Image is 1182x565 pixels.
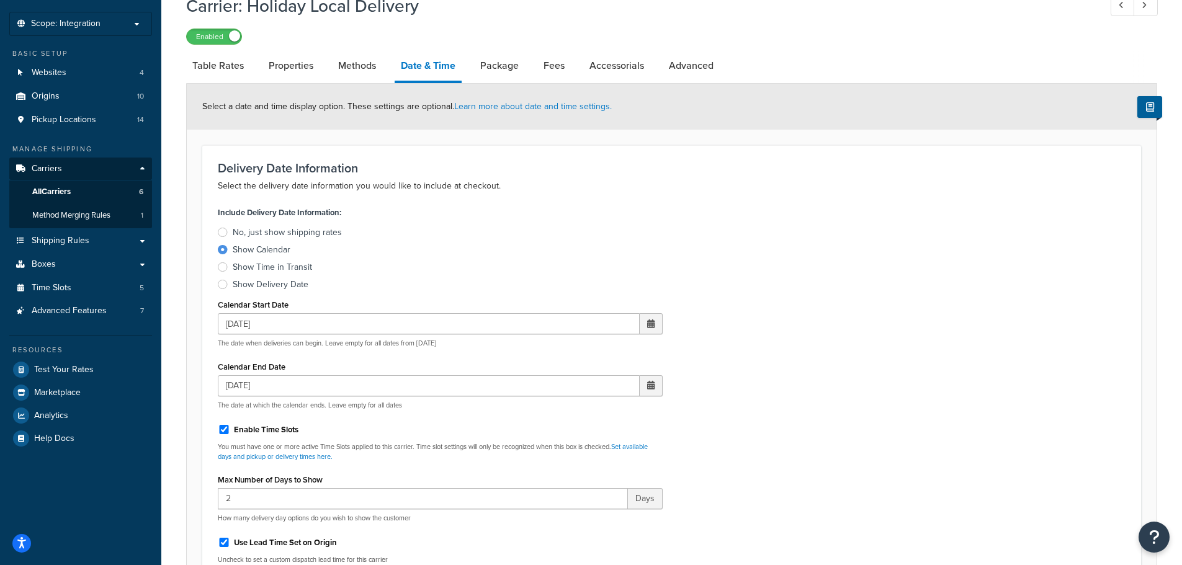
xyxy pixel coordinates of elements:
a: Set available days and pickup or delivery times here. [218,442,648,461]
a: Shipping Rules [9,229,152,252]
a: Pickup Locations14 [9,109,152,131]
label: Include Delivery Date Information: [218,204,341,221]
li: Method Merging Rules [9,204,152,227]
div: Manage Shipping [9,144,152,154]
p: The date when deliveries can begin. Leave empty for all dates from [DATE] [218,339,663,348]
a: Time Slots5 [9,277,152,300]
label: Calendar End Date [218,362,285,371]
li: Carriers [9,158,152,228]
li: Advanced Features [9,300,152,323]
label: Calendar Start Date [218,300,289,309]
div: Basic Setup [9,48,152,59]
span: Method Merging Rules [32,210,110,221]
div: No, just show shipping rates [233,226,342,239]
span: Select a date and time display option. These settings are optional. [202,100,612,113]
button: Show Help Docs [1137,96,1162,118]
a: Advanced [663,51,720,81]
li: Pickup Locations [9,109,152,131]
a: Method Merging Rules1 [9,204,152,227]
label: Enable Time Slots [234,424,298,435]
a: AllCarriers6 [9,180,152,203]
li: Time Slots [9,277,152,300]
div: Resources [9,345,152,355]
span: Carriers [32,164,62,174]
span: 7 [140,306,144,316]
a: Help Docs [9,427,152,450]
span: 4 [140,68,144,78]
span: Origins [32,91,60,102]
p: Select the delivery date information you would like to include at checkout. [218,179,1126,194]
a: Test Your Rates [9,358,152,381]
span: 6 [139,187,143,197]
button: Open Resource Center [1139,522,1170,553]
label: Enabled [187,29,241,44]
span: Time Slots [32,283,71,293]
a: Fees [537,51,571,81]
span: Help Docs [34,434,74,444]
p: How many delivery day options do you wish to show the customer [218,514,663,523]
a: Boxes [9,253,152,276]
span: Pickup Locations [32,115,96,125]
p: You must have one or more active Time Slots applied to this carrier. Time slot settings will only... [218,442,663,461]
a: Websites4 [9,61,152,84]
p: Uncheck to set a custom dispatch lead time for this carrier [218,555,663,564]
label: Max Number of Days to Show [218,475,323,484]
span: Advanced Features [32,306,107,316]
a: Carriers [9,158,152,180]
a: Origins10 [9,85,152,108]
span: 14 [137,115,144,125]
span: Boxes [32,259,56,270]
a: Package [474,51,525,81]
div: Show Time in Transit [233,261,312,274]
p: The date at which the calendar ends. Leave empty for all dates [218,401,663,410]
a: Methods [332,51,382,81]
span: Shipping Rules [32,236,89,246]
li: Websites [9,61,152,84]
span: 1 [141,210,143,221]
h3: Delivery Date Information [218,161,1126,175]
span: Websites [32,68,66,78]
label: Use Lead Time Set on Origin [234,537,337,548]
span: Test Your Rates [34,365,94,375]
a: Advanced Features7 [9,300,152,323]
a: Accessorials [583,51,650,81]
a: Learn more about date and time settings. [454,100,612,113]
span: 5 [140,283,144,293]
a: Table Rates [186,51,250,81]
span: Days [628,488,663,509]
span: Scope: Integration [31,19,101,29]
a: Properties [262,51,320,81]
span: Analytics [34,411,68,421]
span: 10 [137,91,144,102]
div: Show Calendar [233,244,290,256]
a: Analytics [9,404,152,427]
div: Show Delivery Date [233,278,308,291]
span: All Carriers [32,187,71,197]
a: Marketplace [9,381,152,404]
span: Marketplace [34,388,81,398]
a: Date & Time [395,51,462,83]
li: Origins [9,85,152,108]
